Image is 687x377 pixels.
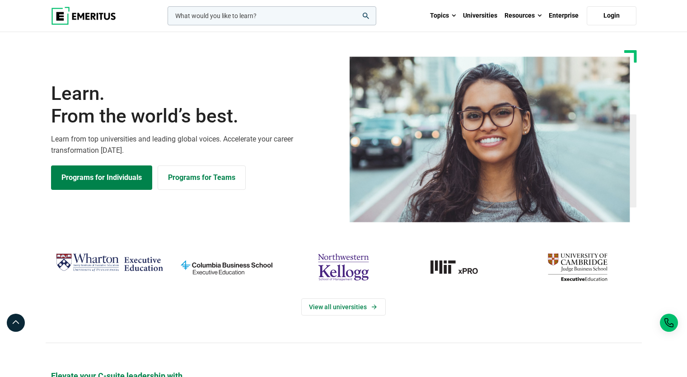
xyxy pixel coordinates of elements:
img: columbia-business-school [173,250,280,285]
span: From the world’s best. [51,105,338,127]
img: cambridge-judge-business-school [523,250,631,285]
img: northwestern-kellogg [290,250,397,285]
a: Explore Programs [51,165,152,190]
input: woocommerce-product-search-field-0 [168,6,376,25]
img: Learn from the world's best [350,57,630,222]
h1: Learn. [51,82,338,128]
a: MIT-xPRO [407,250,514,285]
a: View Universities [301,298,386,316]
p: Learn from top universities and leading global voices. Accelerate your career transformation [DATE]. [51,133,338,156]
a: Login [587,6,636,25]
img: MIT xPRO [407,250,514,285]
img: Wharton Executive Education [56,250,164,276]
a: Explore for Business [158,165,246,190]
